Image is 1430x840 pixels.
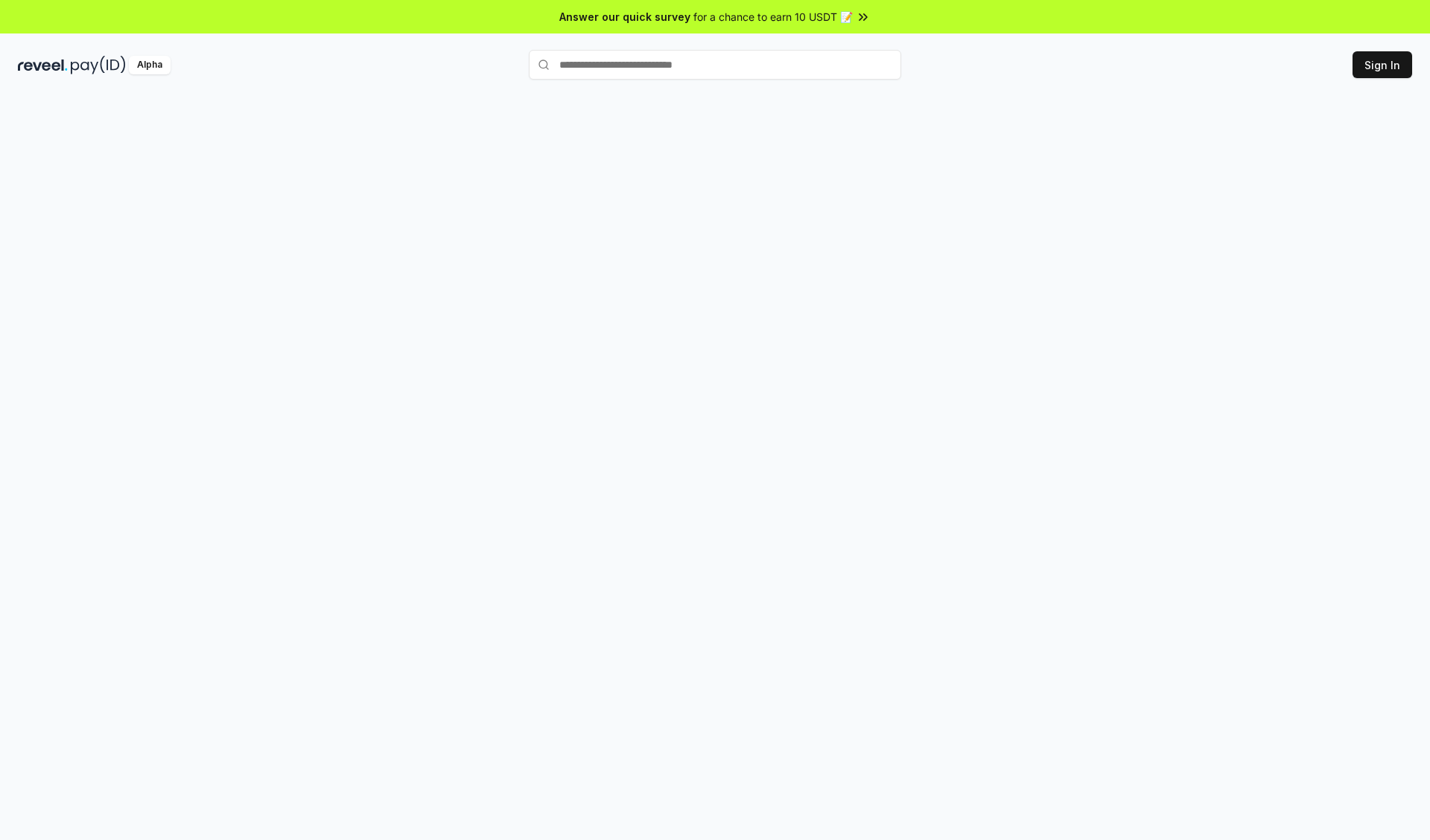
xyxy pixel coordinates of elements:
img: pay_id [71,56,126,74]
button: Sign In [1353,51,1412,78]
span: for a chance to earn 10 USDT 📝 [693,9,853,25]
span: Answer our quick survey [559,9,690,25]
div: Alpha [129,56,171,74]
img: reveel_dark [18,56,68,74]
